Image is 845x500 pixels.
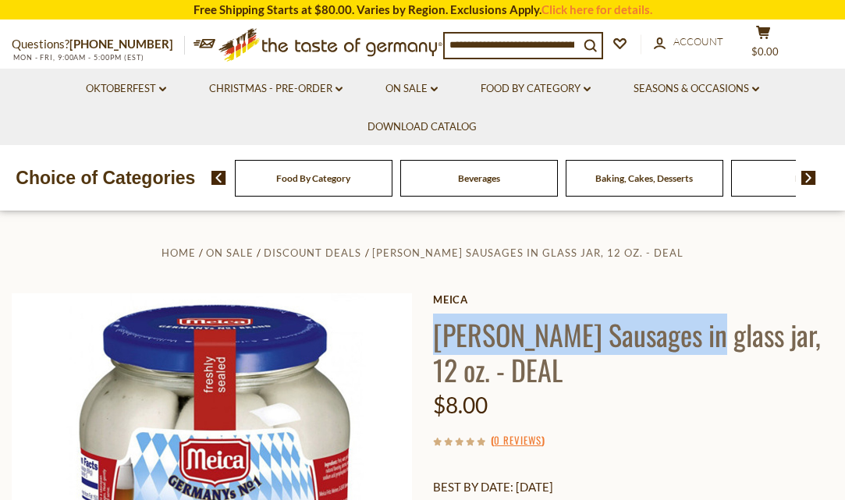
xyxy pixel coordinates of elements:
[12,53,144,62] span: MON - FRI, 9:00AM - 5:00PM (EST)
[595,172,693,184] a: Baking, Cakes, Desserts
[458,172,500,184] a: Beverages
[634,80,759,98] a: Seasons & Occasions
[86,80,166,98] a: Oktoberfest
[481,80,591,98] a: Food By Category
[491,432,545,448] span: ( )
[367,119,477,136] a: Download Catalog
[69,37,173,51] a: [PHONE_NUMBER]
[433,293,833,306] a: Meica
[494,432,541,449] a: 0 Reviews
[162,246,196,259] a: Home
[209,80,343,98] a: Christmas - PRE-ORDER
[541,2,652,16] a: Click here for details.
[372,246,683,259] a: [PERSON_NAME] Sausages in glass jar, 12 oz. - DEAL
[385,80,438,98] a: On Sale
[276,172,350,184] a: Food By Category
[433,317,833,387] h1: [PERSON_NAME] Sausages in glass jar, 12 oz. - DEAL
[801,171,816,185] img: next arrow
[211,171,226,185] img: previous arrow
[673,35,723,48] span: Account
[740,25,786,64] button: $0.00
[12,34,185,55] p: Questions?
[654,34,723,51] a: Account
[264,246,361,259] a: Discount Deals
[751,45,779,58] span: $0.00
[206,246,254,259] a: On Sale
[433,477,833,497] p: BEST BY DATE: [DATE]
[433,392,488,418] span: $8.00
